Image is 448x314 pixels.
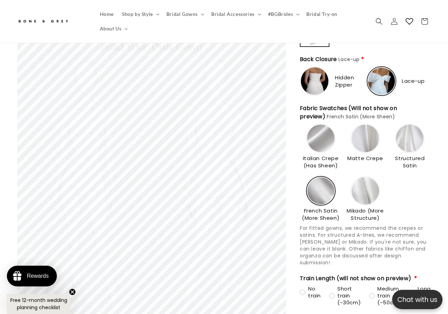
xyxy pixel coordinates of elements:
[300,225,427,266] span: For fitted gowns, we recommend the crepes or satins. For structured A-lines, we recommend [PERSON...
[162,7,207,21] summary: Bridal Gowns
[264,7,302,21] summary: #BGBrides
[307,125,335,152] img: https://cdn.shopify.com/s/files/1/0750/3832/7081/files/1-Italian-Crepe_995fc379-4248-4617-84cd-83...
[306,11,337,17] span: Bridal Try-on
[392,295,442,305] p: Chat with us
[211,11,255,17] span: Bridal Accessories
[308,285,321,299] span: No train
[96,7,118,21] a: Home
[27,273,49,279] div: Rewards
[307,177,334,204] img: https://cdn.shopify.com/s/files/1/0750/3832/7081/files/2-French-Satin_e30a17c1-17c2-464b-8a17-b37...
[46,39,76,45] a: Write a review
[118,7,162,21] summary: Shop by Style
[96,21,131,36] summary: About Us
[300,274,413,283] span: Train Length (will not show on preview)
[396,125,424,152] img: https://cdn.shopify.com/s/files/1/0750/3832/7081/files/4-Satin.jpg?v=1756368085
[17,16,69,27] img: Bone and Grey Bridal
[122,11,153,17] span: Shop by Style
[301,67,328,95] img: https://cdn.shopify.com/s/files/1/0750/3832/7081/files/Closure-zipper.png?v=1756370614
[368,68,395,95] img: https://cdn.shopify.com/s/files/1/0750/3832/7081/files/Closure-lace-up.jpg?v=1756370613
[300,207,342,222] span: French Satin (More Sheen)
[69,288,76,295] button: Close teaser
[10,297,67,311] span: Free 12-month wedding planning checklist
[402,77,425,85] span: Lace-up
[377,285,401,306] span: Medium train (~50cm)
[15,13,89,30] a: Bone and Grey Bridal
[344,207,386,222] span: Mikado (More Structure)
[418,285,441,306] span: Long train (~80cm)
[268,11,293,17] span: #BGBrides
[392,290,442,309] button: Open chatbox
[352,177,379,205] img: https://cdn.shopify.com/s/files/1/0750/3832/7081/files/5-Mikado.jpg?v=1756368359
[346,155,384,162] span: Matte Crepe
[100,11,114,17] span: Home
[166,11,198,17] span: Bridal Gowns
[352,125,379,152] img: https://cdn.shopify.com/s/files/1/0750/3832/7081/files/3-Matte-Crepe_80be2520-7567-4bc4-80bf-3eeb...
[207,7,264,21] summary: Bridal Accessories
[335,74,364,88] span: Hidden Zipper
[368,10,414,22] button: Write a review
[389,155,431,169] span: Structured Satin
[337,285,361,306] span: Short train (~30cm)
[300,155,342,169] span: Italian Crepe (Has Sheen)
[300,55,360,63] span: Back Closure
[100,26,122,32] span: About Us
[7,294,70,314] div: Free 12-month wedding planning checklistClose teaser
[302,7,342,21] a: Bridal Try-on
[338,56,360,63] span: Lace-up
[327,113,395,120] span: French Satin (More Sheen)
[300,104,429,121] span: Fabric Swatches (Will not show on preview)
[371,14,387,29] summary: Search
